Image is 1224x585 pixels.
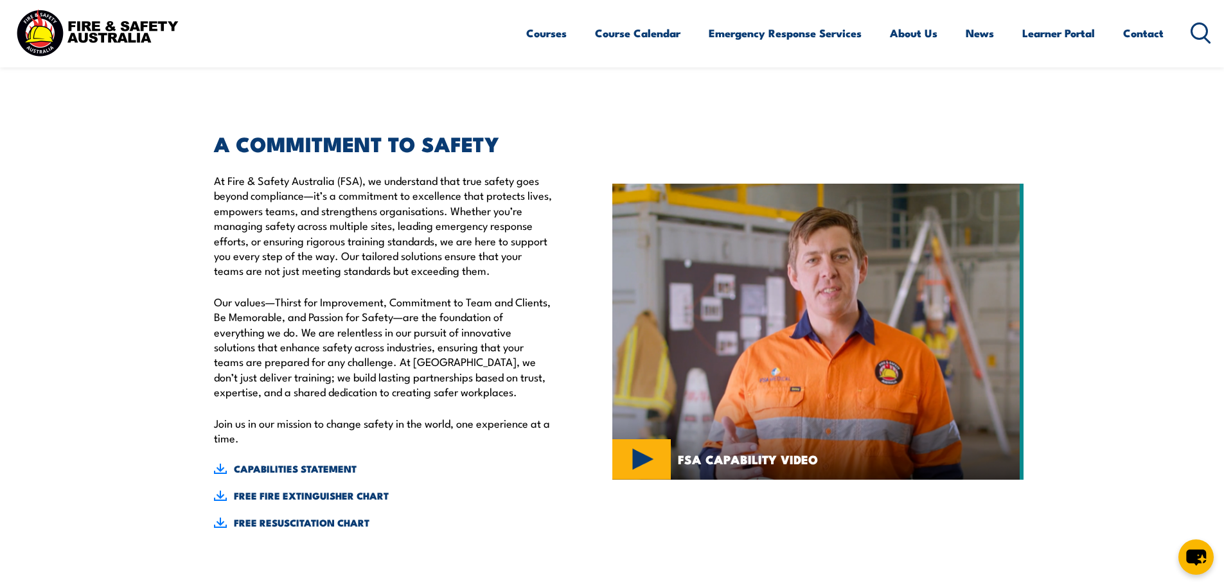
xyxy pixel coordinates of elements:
[214,415,553,446] p: Join us in our mission to change safety in the world, one experience at a time.
[966,16,994,50] a: News
[709,16,862,50] a: Emergency Response Services
[678,453,818,465] span: FSA CAPABILITY VIDEO
[214,516,553,530] a: FREE RESUSCITATION CHART
[1123,16,1164,50] a: Contact
[1022,16,1095,50] a: Learner Portal
[214,462,553,476] a: CAPABILITIES STATEMENT
[1178,539,1214,575] button: chat-button
[214,489,553,503] a: FREE FIRE EXTINGUISHER CHART
[214,173,553,278] p: At Fire & Safety Australia (FSA), we understand that true safety goes beyond compliance—it’s a co...
[595,16,680,50] a: Course Calendar
[214,294,553,399] p: Our values—Thirst for Improvement, Commitment to Team and Clients, Be Memorable, and Passion for ...
[214,134,553,152] h2: A COMMITMENT TO SAFETY
[612,184,1024,480] img: person
[890,16,937,50] a: About Us
[526,16,567,50] a: Courses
